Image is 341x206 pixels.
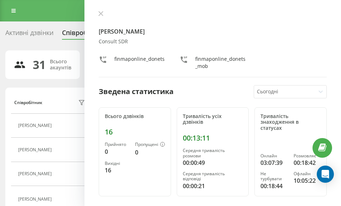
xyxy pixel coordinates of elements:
[105,147,129,156] div: 0
[114,55,165,70] div: finmaponline_donets
[105,142,129,147] div: Прийнято
[5,29,53,40] div: Активні дзвінки
[105,128,165,136] div: 16
[18,171,53,176] div: [PERSON_NAME]
[50,59,71,71] div: Всього акаунтів
[105,166,129,175] div: 16
[105,161,129,166] div: Вихідні
[183,171,243,182] div: Середня тривалість відповіді
[183,134,243,142] div: 00:13:11
[195,55,246,70] div: finmaponline_donets_mob
[99,39,327,45] div: Consult SDR
[183,113,243,126] div: Тривалість усіх дзвінків
[62,29,136,40] div: Співробітники проєкту
[260,171,288,182] div: Не турбувати
[260,182,288,190] div: 00:18:44
[99,27,327,36] h4: [PERSON_NAME]
[294,176,321,185] div: 10:05:22
[294,153,321,158] div: Розмовляє
[14,100,42,105] div: Співробітник
[18,197,53,202] div: [PERSON_NAME]
[105,113,165,119] div: Всього дзвінків
[33,58,46,72] div: 31
[183,158,243,167] div: 00:00:49
[18,123,53,128] div: [PERSON_NAME]
[135,148,165,157] div: 0
[294,171,321,176] div: Офлайн
[183,148,243,158] div: Середня тривалість розмови
[260,158,288,167] div: 03:07:39
[294,158,321,167] div: 00:18:42
[135,142,165,148] div: Пропущені
[18,147,53,152] div: [PERSON_NAME]
[99,86,174,97] div: Зведена статистика
[317,166,334,183] div: Open Intercom Messenger
[260,113,321,131] div: Тривалість знаходження в статусах
[183,182,243,190] div: 00:00:21
[260,153,288,158] div: Онлайн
